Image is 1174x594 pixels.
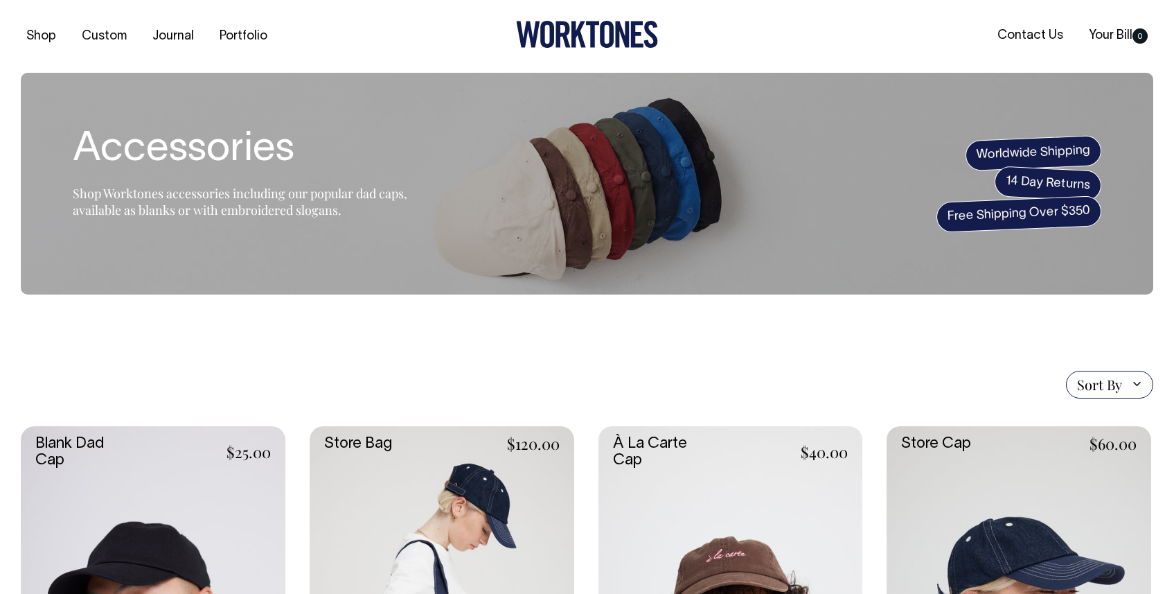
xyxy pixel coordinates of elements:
a: Your Bill0 [1083,24,1153,47]
span: Worldwide Shipping [965,135,1102,171]
span: Sort By [1077,376,1122,393]
span: Free Shipping Over $350 [936,195,1102,233]
a: Contact Us [992,24,1069,47]
span: 0 [1132,28,1148,44]
h1: Accessories [73,128,419,173]
a: Portfolio [214,25,273,48]
a: Journal [147,25,199,48]
a: Custom [76,25,132,48]
span: 14 Day Returns [994,166,1102,202]
a: Shop [21,25,62,48]
span: Shop Worktones accessories including our popular dad caps, available as blanks or with embroidere... [73,185,407,218]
